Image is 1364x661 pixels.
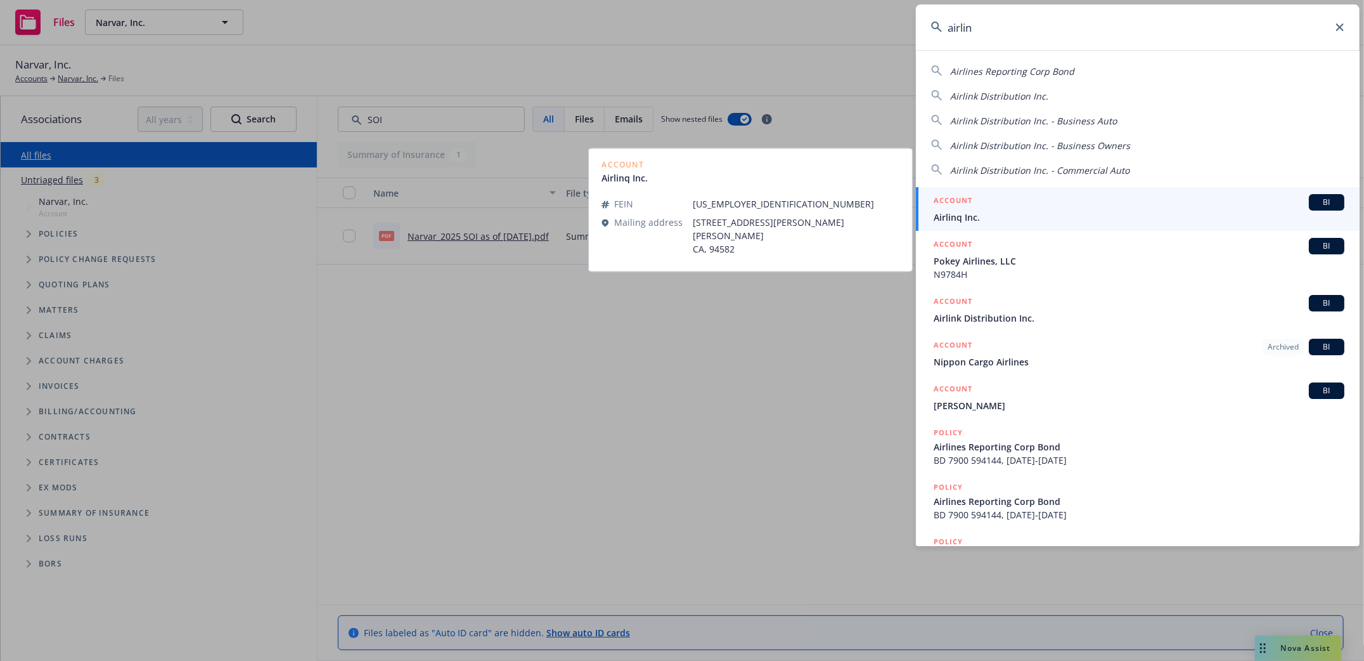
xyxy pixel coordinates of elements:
span: Airlines Reporting Corp Bond [934,440,1344,454]
span: Airlinq Inc. [934,211,1344,224]
span: Airlink Distribution Inc. - Business Owners [950,140,1130,152]
span: N9784H [934,268,1344,281]
h5: POLICY [934,426,963,439]
h5: ACCOUNT [934,339,972,354]
span: [PERSON_NAME] [934,399,1344,412]
span: Archived [1268,341,1299,353]
h5: POLICY [934,481,963,494]
span: Airlink Distribution Inc. - Commercial Auto [950,164,1129,176]
a: ACCOUNTBI[PERSON_NAME] [916,376,1360,419]
span: Airlink Distribution Inc. [934,311,1344,325]
h5: ACCOUNT [934,238,972,253]
a: POLICY [916,528,1360,583]
h5: ACCOUNT [934,194,972,209]
span: Airlines Reporting Corp Bond [934,495,1344,508]
a: ACCOUNTArchivedBINippon Cargo Airlines [916,332,1360,376]
span: BI [1314,298,1339,309]
a: POLICYAirlines Reporting Corp BondBD 7900 594144, [DATE]-[DATE] [916,474,1360,528]
span: Pokey Airlines, LLC [934,254,1344,268]
a: ACCOUNTBIPokey Airlines, LLCN9784H [916,231,1360,288]
a: POLICYAirlines Reporting Corp BondBD 7900 594144, [DATE]-[DATE] [916,419,1360,474]
a: ACCOUNTBIAirlinq Inc. [916,187,1360,231]
span: BI [1314,197,1339,208]
input: Search... [916,4,1360,50]
span: BD 7900 594144, [DATE]-[DATE] [934,508,1344,521]
span: BI [1314,240,1339,252]
span: BI [1314,341,1339,353]
span: Nippon Cargo Airlines [934,355,1344,369]
span: BI [1314,385,1339,396]
h5: ACCOUNT [934,383,972,398]
span: BD 7900 594144, [DATE]-[DATE] [934,454,1344,467]
span: Airlines Reporting Corp Bond [950,65,1074,77]
a: ACCOUNTBIAirlink Distribution Inc. [916,288,1360,332]
h5: POLICY [934,535,963,548]
span: Airlink Distribution Inc. [950,90,1048,102]
span: Airlink Distribution Inc. - Business Auto [950,115,1117,127]
h5: ACCOUNT [934,295,972,310]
